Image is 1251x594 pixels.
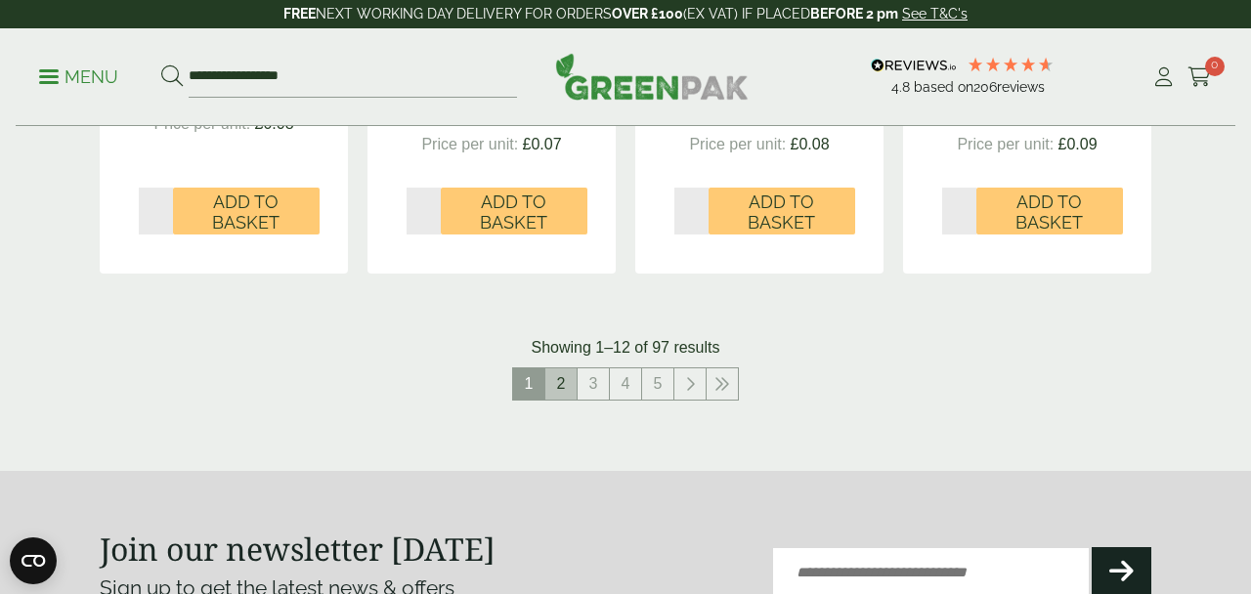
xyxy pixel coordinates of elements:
[1151,67,1176,87] i: My Account
[612,6,683,21] strong: OVER £100
[1058,136,1098,152] span: £0.09
[976,188,1123,234] button: Add to Basket
[689,136,786,152] span: Price per unit:
[513,368,544,400] span: 1
[1187,67,1212,87] i: Cart
[791,136,830,152] span: £0.08
[709,188,855,234] button: Add to Basket
[187,191,306,233] span: Add to Basket
[1205,57,1225,76] span: 0
[545,368,577,400] a: 2
[531,336,719,360] p: Showing 1–12 of 97 results
[610,368,641,400] a: 4
[810,6,898,21] strong: BEFORE 2 pm
[871,59,956,72] img: REVIEWS.io
[973,79,997,95] span: 206
[997,79,1045,95] span: reviews
[902,6,968,21] a: See T&C's
[957,136,1054,152] span: Price per unit:
[10,537,57,584] button: Open CMP widget
[173,188,320,234] button: Add to Basket
[153,115,250,132] span: Price per unit:
[967,56,1055,73] div: 4.79 Stars
[722,191,841,233] span: Add to Basket
[255,115,294,132] span: £0.08
[283,6,316,21] strong: FREE
[1187,63,1212,92] a: 0
[39,65,118,85] a: Menu
[891,79,914,95] span: 4.8
[421,136,518,152] span: Price per unit:
[642,368,673,400] a: 5
[441,188,587,234] button: Add to Basket
[454,191,574,233] span: Add to Basket
[914,79,973,95] span: Based on
[990,191,1109,233] span: Add to Basket
[555,53,749,100] img: GreenPak Supplies
[523,136,562,152] span: £0.07
[39,65,118,89] p: Menu
[100,528,496,570] strong: Join our newsletter [DATE]
[578,368,609,400] a: 3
